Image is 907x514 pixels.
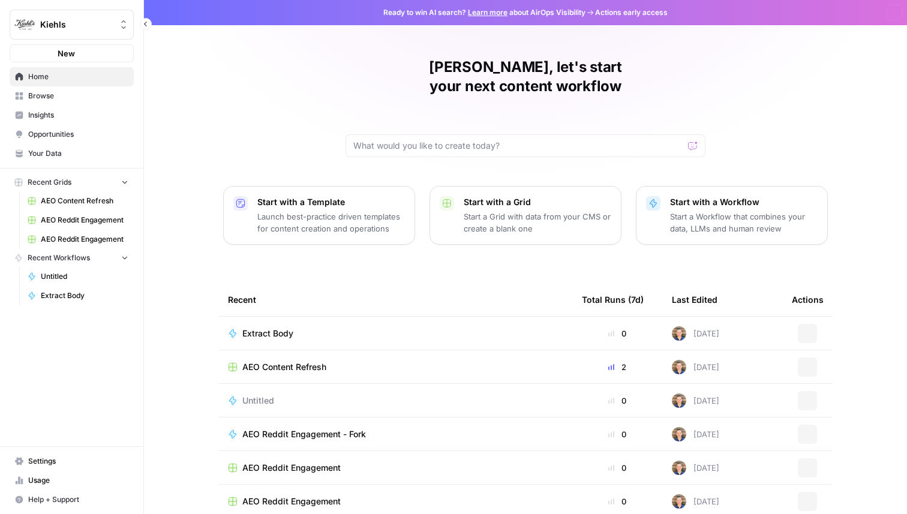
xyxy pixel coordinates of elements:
[672,283,717,316] div: Last Edited
[14,14,35,35] img: Kiehls Logo
[228,495,563,507] a: AEO Reddit Engagement
[672,494,719,509] div: [DATE]
[10,471,134,490] a: Usage
[383,7,585,18] span: Ready to win AI search? about AirOps Visibility
[22,286,134,305] a: Extract Body
[41,290,128,301] span: Extract Body
[10,452,134,471] a: Settings
[28,91,128,101] span: Browse
[582,395,653,407] div: 0
[28,475,128,486] span: Usage
[10,249,134,267] button: Recent Workflows
[10,86,134,106] a: Browse
[582,495,653,507] div: 0
[28,110,128,121] span: Insights
[228,428,563,440] a: AEO Reddit Engagement - Fork
[636,186,828,245] button: Start with a WorkflowStart a Workflow that combines your data, LLMs and human review
[28,494,128,505] span: Help + Support
[10,44,134,62] button: New
[10,173,134,191] button: Recent Grids
[464,196,611,208] p: Start with a Grid
[672,461,719,475] div: [DATE]
[242,327,293,339] span: Extract Body
[228,395,563,407] a: Untitled
[582,462,653,474] div: 0
[672,427,719,441] div: [DATE]
[672,494,686,509] img: 50s1itr6iuawd1zoxsc8bt0iyxwq
[228,327,563,339] a: Extract Body
[223,186,415,245] button: Start with a TemplateLaunch best-practice driven templates for content creation and operations
[242,428,366,440] span: AEO Reddit Engagement - Fork
[672,360,686,374] img: 50s1itr6iuawd1zoxsc8bt0iyxwq
[672,326,719,341] div: [DATE]
[22,211,134,230] a: AEO Reddit Engagement
[672,326,686,341] img: 50s1itr6iuawd1zoxsc8bt0iyxwq
[28,129,128,140] span: Opportunities
[672,393,719,408] div: [DATE]
[40,19,113,31] span: Kiehls
[41,196,128,206] span: AEO Content Refresh
[41,234,128,245] span: AEO Reddit Engagement
[22,267,134,286] a: Untitled
[670,211,818,235] p: Start a Workflow that combines your data, LLMs and human review
[10,125,134,144] a: Opportunities
[228,283,563,316] div: Recent
[257,211,405,235] p: Launch best-practice driven templates for content creation and operations
[430,186,621,245] button: Start with a GridStart a Grid with data from your CMS or create a blank one
[670,196,818,208] p: Start with a Workflow
[464,211,611,235] p: Start a Grid with data from your CMS or create a blank one
[228,361,563,373] a: AEO Content Refresh
[10,144,134,163] a: Your Data
[242,361,326,373] span: AEO Content Refresh
[58,47,75,59] span: New
[28,253,90,263] span: Recent Workflows
[28,71,128,82] span: Home
[672,427,686,441] img: 50s1itr6iuawd1zoxsc8bt0iyxwq
[672,461,686,475] img: 50s1itr6iuawd1zoxsc8bt0iyxwq
[10,490,134,509] button: Help + Support
[10,10,134,40] button: Workspace: Kiehls
[10,106,134,125] a: Insights
[582,327,653,339] div: 0
[22,230,134,249] a: AEO Reddit Engagement
[10,67,134,86] a: Home
[468,8,507,17] a: Learn more
[353,140,683,152] input: What would you like to create today?
[672,393,686,408] img: 50s1itr6iuawd1zoxsc8bt0iyxwq
[582,428,653,440] div: 0
[41,271,128,282] span: Untitled
[242,395,274,407] span: Untitled
[672,360,719,374] div: [DATE]
[228,462,563,474] a: AEO Reddit Engagement
[792,283,824,316] div: Actions
[28,456,128,467] span: Settings
[28,177,71,188] span: Recent Grids
[28,148,128,159] span: Your Data
[346,58,705,96] h1: [PERSON_NAME], let's start your next content workflow
[582,361,653,373] div: 2
[582,283,644,316] div: Total Runs (7d)
[41,215,128,226] span: AEO Reddit Engagement
[242,462,341,474] span: AEO Reddit Engagement
[595,7,668,18] span: Actions early access
[242,495,341,507] span: AEO Reddit Engagement
[257,196,405,208] p: Start with a Template
[22,191,134,211] a: AEO Content Refresh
